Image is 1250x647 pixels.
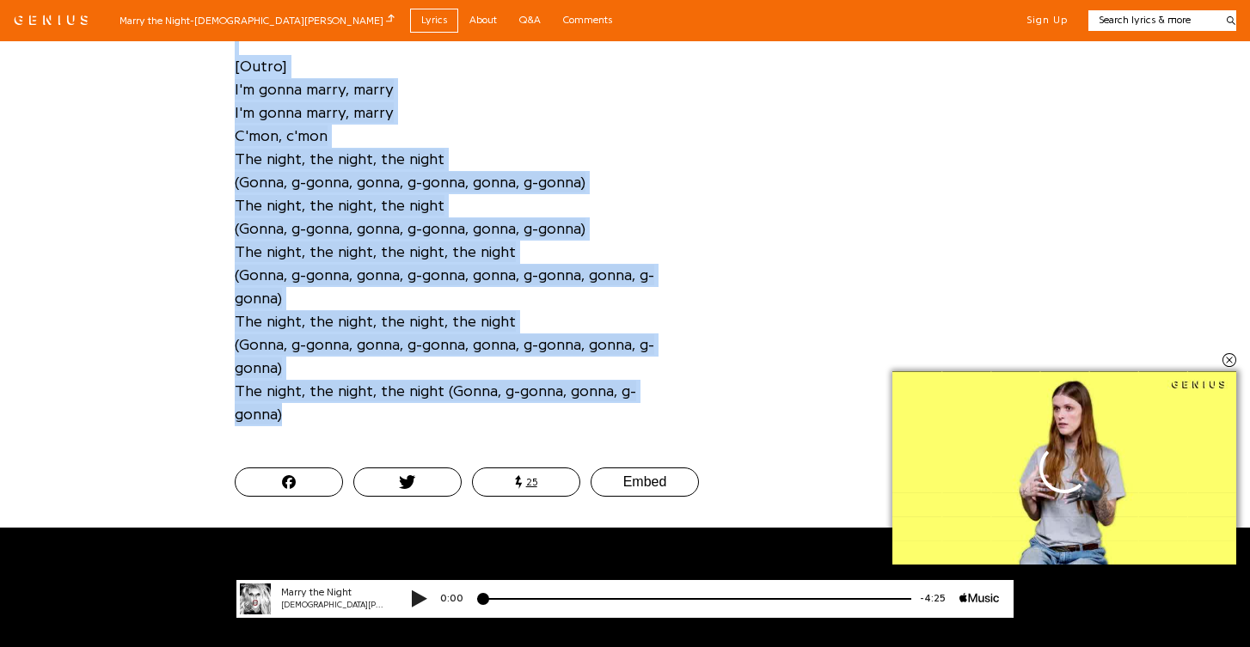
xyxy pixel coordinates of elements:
iframe: Advertisement [757,28,1015,243]
a: Q&A [508,9,552,32]
div: Marry the Night - [DEMOGRAPHIC_DATA][PERSON_NAME] [119,12,395,28]
button: Embed [591,467,699,497]
button: Post this Song on Facebook [235,467,343,497]
button: Tweet this Song [353,467,462,497]
button: 25 [472,467,580,497]
a: About [458,9,508,32]
input: Search lyrics & more [1088,13,1216,27]
a: Lyrics [410,9,458,32]
button: Sign Up [1026,14,1068,27]
a: Comments [552,9,623,32]
span: 25 [526,477,537,487]
span: I'm gonna marry, marry I'm gonna marry, marry C'mon, c'mon The night, the night, the night (Gonna... [235,79,654,424]
a: I'm gonna marry, marryI'm gonna marry, marryC'mon, c'monThe night, the night, the night(Gonna, g-... [235,77,654,425]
